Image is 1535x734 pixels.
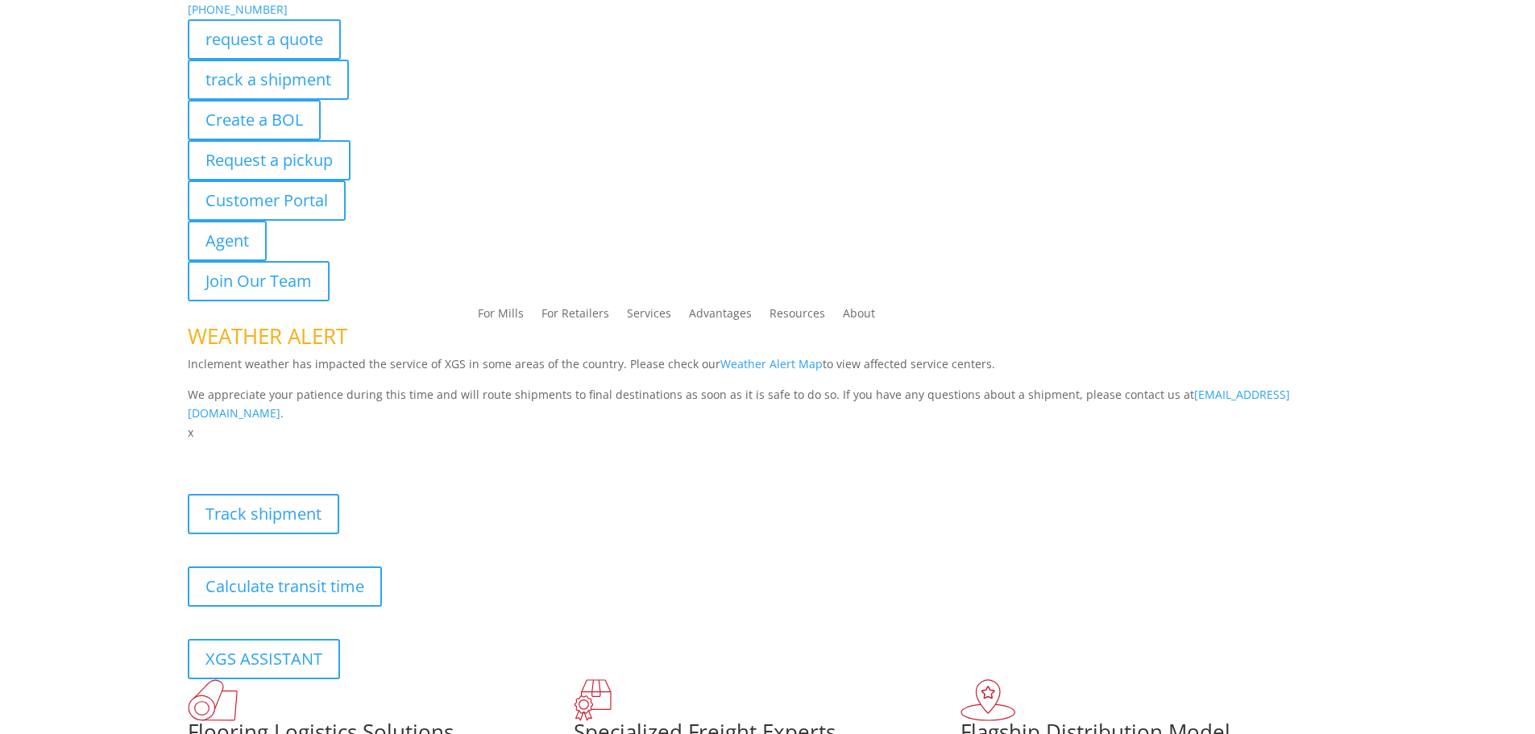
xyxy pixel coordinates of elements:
a: Services [627,308,671,326]
a: Track shipment [188,494,339,534]
p: x [188,423,1348,442]
a: Join Our Team [188,261,330,301]
a: Advantages [689,308,752,326]
a: About [843,308,875,326]
a: Agent [188,221,267,261]
a: request a quote [188,19,341,60]
p: Inclement weather has impacted the service of XGS in some areas of the country. Please check our ... [188,355,1348,385]
a: XGS ASSISTANT [188,639,340,679]
a: For Retailers [541,308,609,326]
a: Calculate transit time [188,566,382,607]
span: WEATHER ALERT [188,321,347,350]
p: We appreciate your patience during this time and will route shipments to final destinations as so... [188,385,1348,424]
a: Weather Alert Map [720,356,823,371]
img: xgs-icon-focused-on-flooring-red [574,679,612,721]
a: Customer Portal [188,180,346,221]
a: Create a BOL [188,100,321,140]
a: Request a pickup [188,140,351,180]
a: track a shipment [188,60,349,100]
a: [PHONE_NUMBER] [188,2,288,17]
a: Resources [770,308,825,326]
img: xgs-icon-flagship-distribution-model-red [960,679,1016,721]
b: Visibility, transparency, and control for your entire supply chain. [188,445,547,460]
a: For Mills [478,308,524,326]
img: xgs-icon-total-supply-chain-intelligence-red [188,679,238,721]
